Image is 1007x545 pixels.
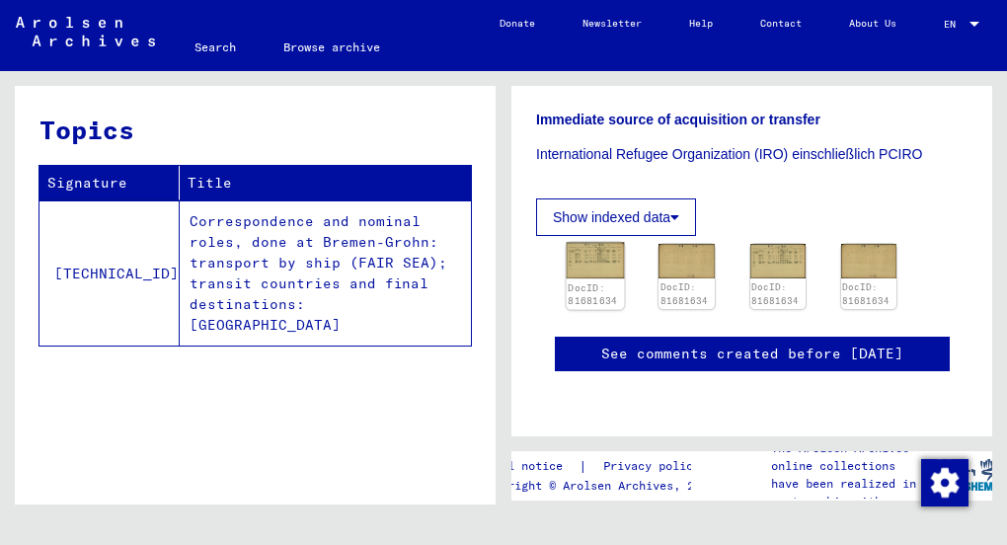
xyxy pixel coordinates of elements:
[750,244,806,278] img: 001.jpg
[921,459,968,506] img: Change consent
[536,144,968,165] p: International Refugee Organization (IRO) einschließlich PCIRO
[567,243,625,279] img: 001.jpg
[480,477,724,495] p: Copyright © Arolsen Archives, 2021
[841,244,896,278] img: 002.jpg
[771,439,932,475] p: The Arolsen Archives online collections
[660,281,708,306] a: DocID: 81681634
[536,198,696,236] button: Show indexed data
[536,112,820,127] b: Immediate source of acquisition or transfer
[480,456,579,477] a: Legal notice
[658,244,714,278] img: 002.jpg
[751,281,799,306] a: DocID: 81681634
[180,200,471,346] td: Correspondence and nominal roles, done at Bremen-Grohn: transport by ship (FAIR SEA); transit cou...
[180,166,471,200] th: Title
[920,458,968,506] div: Change consent
[568,281,617,307] a: DocID: 81681634
[39,111,470,149] h3: Topics
[601,344,903,364] a: See comments created before [DATE]
[260,24,404,71] a: Browse archive
[771,475,932,510] p: have been realized in partnership with
[171,24,260,71] a: Search
[480,456,724,477] div: |
[842,281,890,306] a: DocID: 81681634
[39,200,180,346] td: [TECHNICAL_ID]
[16,17,155,46] img: Arolsen_neg.svg
[39,166,180,200] th: Signature
[944,19,966,30] span: EN
[587,456,724,477] a: Privacy policy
